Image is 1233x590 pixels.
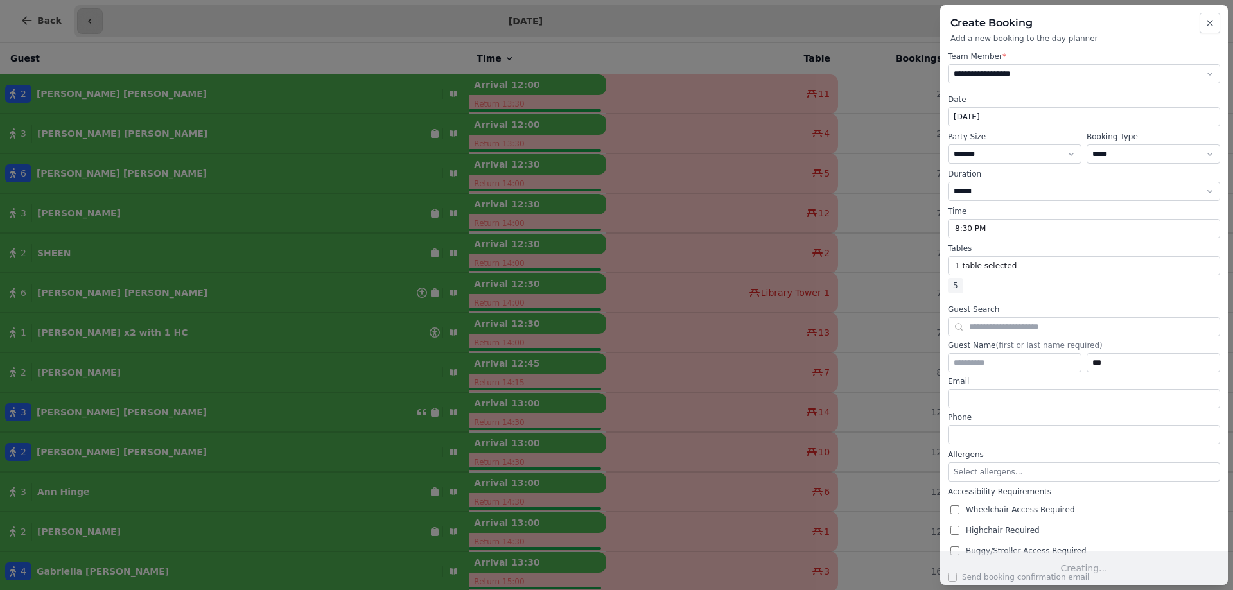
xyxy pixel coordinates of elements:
[950,15,1218,31] h2: Create Booking
[1087,132,1220,142] label: Booking Type
[948,256,1220,275] button: 1 table selected
[948,487,1220,497] label: Accessibility Requirements
[948,304,1220,315] label: Guest Search
[966,525,1040,535] span: Highchair Required
[948,51,1220,62] label: Team Member
[948,94,1220,105] label: Date
[948,243,1220,254] label: Tables
[950,526,959,535] input: Highchair Required
[948,219,1220,238] button: 8:30 PM
[948,340,1220,351] label: Guest Name
[948,412,1220,422] label: Phone
[948,376,1220,386] label: Email
[948,278,963,293] span: 5
[948,462,1220,482] button: Select allergens...
[995,341,1102,350] span: (first or last name required)
[950,33,1218,44] p: Add a new booking to the day planner
[966,505,1075,515] span: Wheelchair Access Required
[940,551,1228,585] button: Creating...
[948,107,1220,126] button: [DATE]
[966,546,1087,556] span: Buggy/Stroller Access Required
[954,467,1022,476] span: Select allergens...
[950,546,959,555] input: Buggy/Stroller Access Required
[948,449,1220,460] label: Allergens
[948,169,1220,179] label: Duration
[948,132,1081,142] label: Party Size
[948,206,1220,216] label: Time
[950,505,959,514] input: Wheelchair Access Required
